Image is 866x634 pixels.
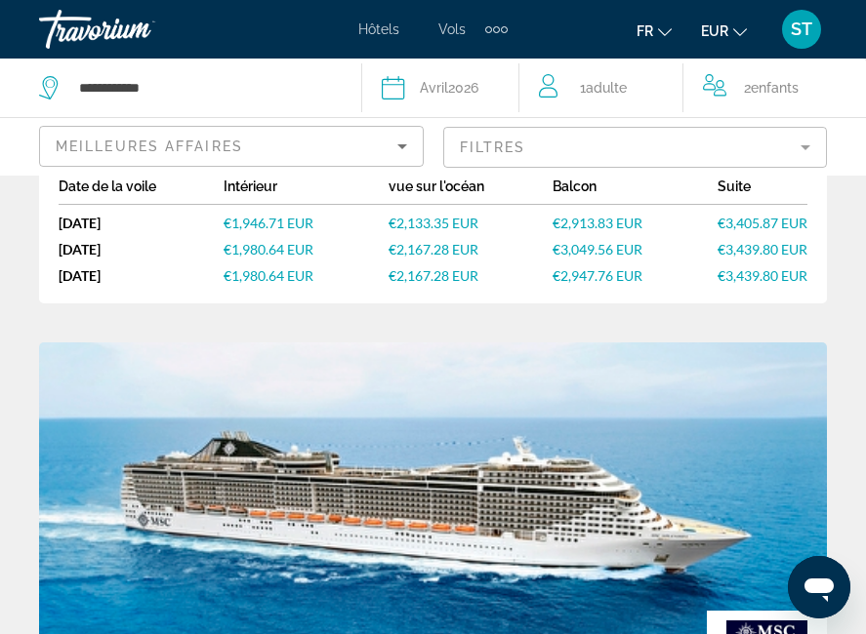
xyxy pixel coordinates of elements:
[56,135,407,158] mat-select: Sort by
[389,215,478,231] span: €2,133.35 EUR
[718,241,807,258] a: €3,439.80 EUR
[389,178,554,205] div: vue sur l'océan
[382,59,499,117] button: Avril2026
[553,215,718,231] a: €2,913.83 EUR
[443,126,828,169] button: Filter
[553,241,718,258] a: €3,049.56 EUR
[553,267,718,284] a: €2,947.76 EUR
[553,178,718,205] div: Balcon
[744,74,799,101] span: 2
[553,215,642,231] span: €2,913.83 EUR
[389,267,554,284] a: €2,167.28 EUR
[751,80,799,96] span: Enfants
[224,178,389,205] div: Intérieur
[224,241,389,258] a: €1,980.64 EUR
[224,215,313,231] span: €1,946.71 EUR
[580,74,627,101] span: 1
[586,80,627,96] span: Adulte
[438,21,466,37] a: Vols
[791,20,812,39] span: ST
[358,21,399,37] a: Hôtels
[224,241,313,258] span: €1,980.64 EUR
[420,80,448,96] span: Avril
[56,139,243,154] span: Meilleures affaires
[59,215,224,231] div: [DATE]
[39,4,234,55] a: Travorium
[553,241,642,258] span: €3,049.56 EUR
[59,178,224,205] div: Date de la voile
[389,267,478,284] span: €2,167.28 EUR
[776,9,827,50] button: User Menu
[420,74,478,101] div: 2026
[224,267,313,284] span: €1,980.64 EUR
[59,241,224,258] div: [DATE]
[224,215,389,231] a: €1,946.71 EUR
[59,267,224,284] div: [DATE]
[637,17,672,45] button: Change language
[389,241,554,258] a: €2,167.28 EUR
[224,267,389,284] a: €1,980.64 EUR
[637,23,653,39] span: fr
[519,59,866,117] button: Travelers: 1 adult, 2 children
[389,241,478,258] span: €2,167.28 EUR
[701,23,728,39] span: EUR
[718,215,807,231] a: €3,405.87 EUR
[553,267,642,284] span: €2,947.76 EUR
[718,267,807,284] a: €3,439.80 EUR
[485,14,508,45] button: Extra navigation items
[389,215,554,231] a: €2,133.35 EUR
[718,178,807,205] div: Suite
[701,17,747,45] button: Change currency
[788,556,850,618] iframe: Bouton de lancement de la fenêtre de messagerie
